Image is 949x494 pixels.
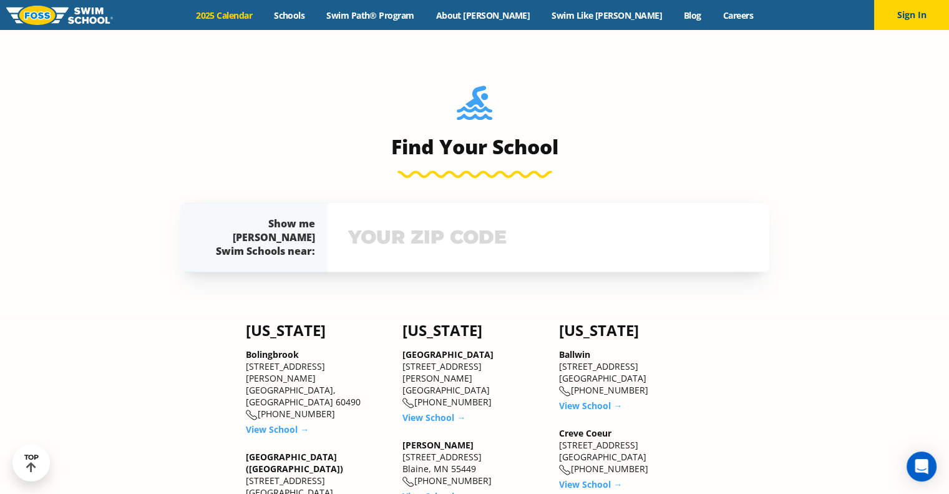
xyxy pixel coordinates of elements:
div: [STREET_ADDRESS] Blaine, MN 55449 [PHONE_NUMBER] [402,439,547,487]
h4: [US_STATE] [559,322,703,339]
div: [STREET_ADDRESS][PERSON_NAME] [GEOGRAPHIC_DATA], [GEOGRAPHIC_DATA] 60490 [PHONE_NUMBER] [246,348,390,420]
a: [GEOGRAPHIC_DATA] ([GEOGRAPHIC_DATA]) [246,451,343,475]
a: Swim Path® Program [316,9,425,21]
a: About [PERSON_NAME] [425,9,541,21]
a: View School → [559,478,622,490]
a: Schools [263,9,316,21]
a: Bolingbrook [246,348,299,360]
a: 2025 Calendar [185,9,263,21]
input: YOUR ZIP CODE [345,219,752,255]
img: location-phone-o-icon.svg [559,386,571,397]
a: Creve Coeur [559,427,611,439]
a: [GEOGRAPHIC_DATA] [402,348,494,360]
img: FOSS Swim School Logo [6,6,113,25]
h4: [US_STATE] [246,322,390,339]
img: location-phone-o-icon.svg [402,398,414,408]
img: location-phone-o-icon.svg [559,465,571,475]
h4: [US_STATE] [402,322,547,339]
div: [STREET_ADDRESS][PERSON_NAME] [GEOGRAPHIC_DATA] [PHONE_NUMBER] [402,348,547,408]
a: Ballwin [559,348,590,360]
a: [PERSON_NAME] [402,439,474,451]
a: Careers [712,9,764,21]
a: View School → [246,423,309,435]
div: Open Intercom Messenger [907,452,937,482]
a: View School → [402,412,465,423]
a: View School → [559,400,622,412]
img: Foss-Location-Swimming-Pool-Person.svg [457,86,492,128]
h3: Find Your School [180,134,769,159]
div: [STREET_ADDRESS] [GEOGRAPHIC_DATA] [PHONE_NUMBER] [559,348,703,397]
a: Blog [673,9,712,21]
img: location-phone-o-icon.svg [402,477,414,487]
div: TOP [24,453,39,473]
a: Swim Like [PERSON_NAME] [541,9,673,21]
div: Show me [PERSON_NAME] Swim Schools near: [205,217,315,258]
img: location-phone-o-icon.svg [246,410,258,420]
div: [STREET_ADDRESS] [GEOGRAPHIC_DATA] [PHONE_NUMBER] [559,427,703,475]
